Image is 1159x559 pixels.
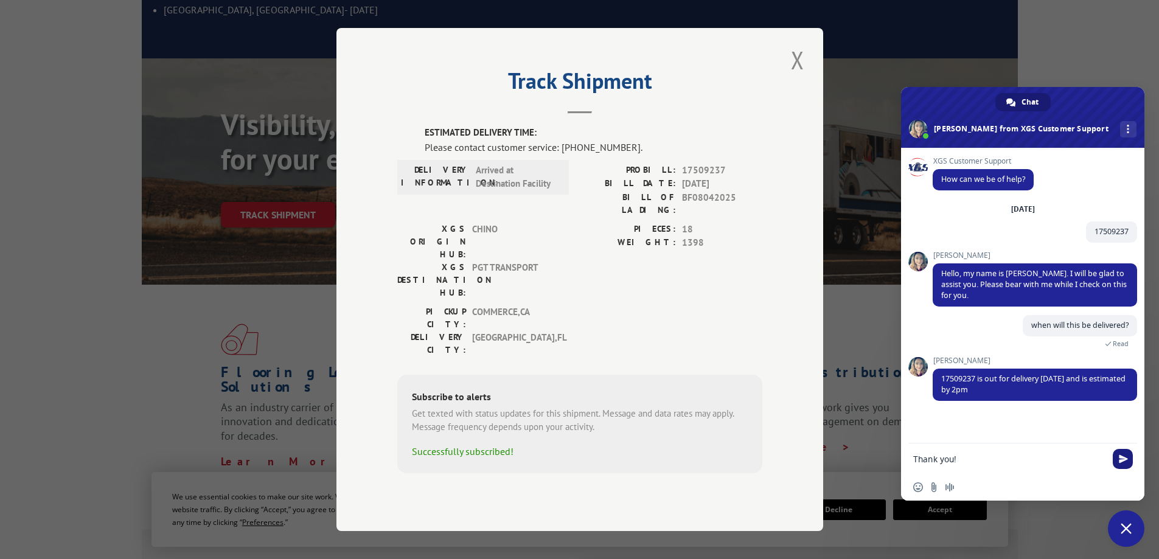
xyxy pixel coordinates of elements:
[397,305,466,331] label: PICKUP CITY:
[682,223,762,237] span: 18
[787,43,808,77] button: Close modal
[929,482,939,492] span: Send a file
[913,443,1108,474] textarea: Compose your message...
[933,157,1034,165] span: XGS Customer Support
[933,356,1137,365] span: [PERSON_NAME]
[941,268,1127,300] span: Hello, my name is [PERSON_NAME]. I will be glad to assist you. Please bear with me while I check ...
[397,223,466,261] label: XGS ORIGIN HUB:
[397,331,466,356] label: DELIVERY CITY:
[580,164,676,178] label: PROBILL:
[945,482,955,492] span: Audio message
[941,174,1025,184] span: How can we be of help?
[1113,449,1133,469] span: Send
[397,261,466,299] label: XGS DESTINATION HUB:
[913,482,923,492] span: Insert an emoji
[476,164,558,191] span: Arrived at Destination Facility
[1031,320,1129,330] span: when will this be delivered?
[401,164,470,191] label: DELIVERY INFORMATION:
[580,223,676,237] label: PIECES:
[580,236,676,250] label: WEIGHT:
[1011,206,1035,213] div: [DATE]
[682,177,762,191] span: [DATE]
[1022,93,1039,111] span: Chat
[472,261,554,299] span: PGT TRANSPORT
[682,236,762,250] span: 1398
[412,444,748,459] div: Successfully subscribed!
[682,191,762,217] span: BF08042025
[941,373,1126,395] span: 17509237 is out for delivery [DATE] and is estimated by 2pm
[472,331,554,356] span: [GEOGRAPHIC_DATA] , FL
[1095,226,1129,237] span: 17509237
[412,389,748,407] div: Subscribe to alerts
[472,305,554,331] span: COMMERCE , CA
[995,93,1051,111] a: Chat
[412,407,748,434] div: Get texted with status updates for this shipment. Message and data rates may apply. Message frequ...
[425,126,762,140] label: ESTIMATED DELIVERY TIME:
[933,251,1137,260] span: [PERSON_NAME]
[682,164,762,178] span: 17509237
[472,223,554,261] span: CHINO
[397,72,762,95] h2: Track Shipment
[580,191,676,217] label: BILL OF LADING:
[580,177,676,191] label: BILL DATE:
[1108,510,1144,547] a: Close chat
[425,140,762,155] div: Please contact customer service: [PHONE_NUMBER].
[1113,339,1129,348] span: Read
